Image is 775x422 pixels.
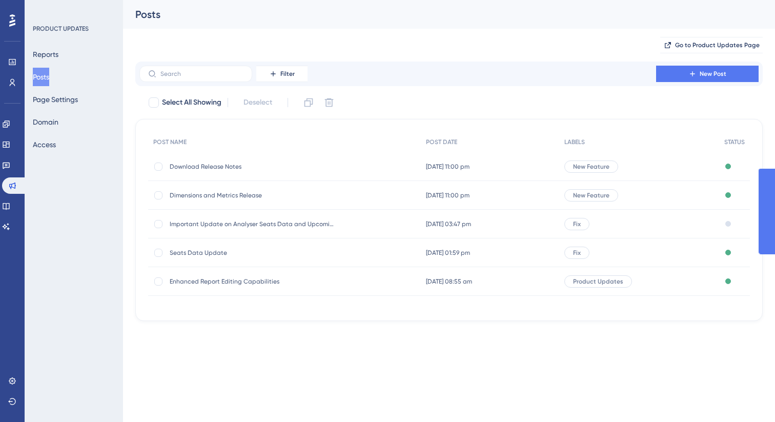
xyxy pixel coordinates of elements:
button: Deselect [234,93,281,112]
span: New Feature [573,191,609,199]
span: New Post [700,70,726,78]
span: Deselect [243,96,272,109]
span: Go to Product Updates Page [675,41,760,49]
span: Fix [573,249,581,257]
span: Dimensions and Metrics Release [170,191,334,199]
button: Page Settings [33,90,78,109]
button: New Post [656,66,759,82]
span: New Feature [573,163,609,171]
span: Download Release Notes [170,163,334,171]
span: POST DATE [426,138,457,146]
span: [DATE] 01:59 pm [426,249,470,257]
span: [DATE] 11:00 pm [426,191,470,199]
span: Filter [280,70,295,78]
button: Go to Product Updates Page [660,37,763,53]
span: Product Updates [573,277,623,286]
span: POST NAME [153,138,187,146]
button: Posts [33,68,49,86]
span: Important Update on Analyser Seats Data and Upcoming Schedules Delivery Disruption [170,220,334,228]
span: Seats Data Update [170,249,334,257]
span: STATUS [724,138,745,146]
span: Fix [573,220,581,228]
button: Reports [33,45,58,64]
div: PRODUCT UPDATES [33,25,89,33]
iframe: UserGuiding AI Assistant Launcher [732,381,763,412]
span: Enhanced Report Editing Capabilities [170,277,334,286]
span: LABELS [564,138,585,146]
span: [DATE] 11:00 pm [426,163,470,171]
span: Select All Showing [162,96,221,109]
span: [DATE] 03:47 pm [426,220,471,228]
div: Posts [135,7,737,22]
button: Domain [33,113,58,131]
input: Search [160,70,243,77]
button: Filter [256,66,308,82]
span: [DATE] 08:55 am [426,277,472,286]
button: Access [33,135,56,154]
